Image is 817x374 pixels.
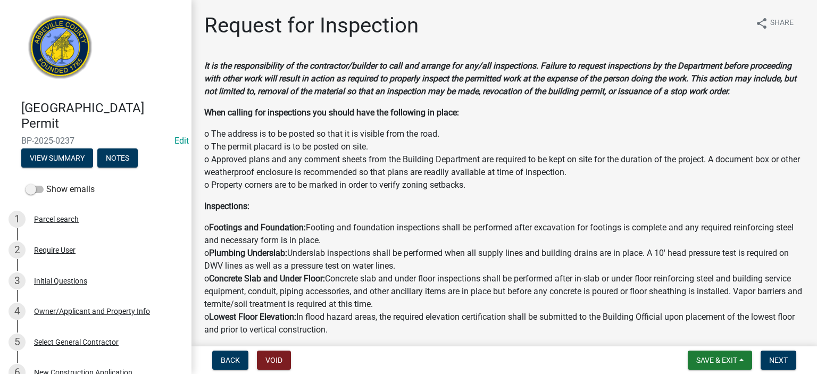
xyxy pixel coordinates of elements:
div: Initial Questions [34,277,87,285]
span: BP-2025-0237 [21,136,170,146]
button: Save & Exit [688,351,752,370]
strong: Lowest Floor Elevation: [209,312,296,322]
button: Back [212,351,248,370]
div: Parcel search [34,215,79,223]
div: 1 [9,211,26,228]
div: Owner/Applicant and Property Info [34,307,150,315]
button: Void [257,351,291,370]
button: Notes [97,148,138,168]
h1: Request for Inspection [204,13,419,38]
button: Next [761,351,796,370]
wm-modal-confirm: Edit Application Number [174,136,189,146]
div: 2 [9,242,26,259]
span: Back [221,356,240,364]
strong: Inspections: [204,201,249,211]
wm-modal-confirm: Summary [21,154,93,163]
div: 5 [9,334,26,351]
i: share [755,17,768,30]
p: o The address is to be posted so that it is visible from the road. o The permit placard is to be ... [204,128,804,192]
label: Show emails [26,183,95,196]
strong: Plumbing Underslab: [209,248,287,258]
h4: [GEOGRAPHIC_DATA] Permit [21,101,183,131]
img: Abbeville County, South Carolina [21,11,99,89]
strong: It is the responsibility of the contractor/builder to call and arrange for any/all inspections. F... [204,61,796,96]
strong: Concrete Slab and Under Floor: [209,273,325,284]
div: 4 [9,303,26,320]
div: 3 [9,272,26,289]
a: Edit [174,136,189,146]
button: shareShare [747,13,802,34]
div: Require User [34,246,76,254]
div: Select General Contractor [34,338,119,346]
p: o Footing and foundation inspections shall be performed after excavation for footings is complete... [204,221,804,336]
strong: When calling for inspections you should have the following in place: [204,107,459,118]
wm-modal-confirm: Notes [97,154,138,163]
strong: Footings and Foundation: [209,222,306,232]
button: View Summary [21,148,93,168]
span: Next [769,356,788,364]
span: Save & Exit [696,356,737,364]
span: Share [770,17,794,30]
